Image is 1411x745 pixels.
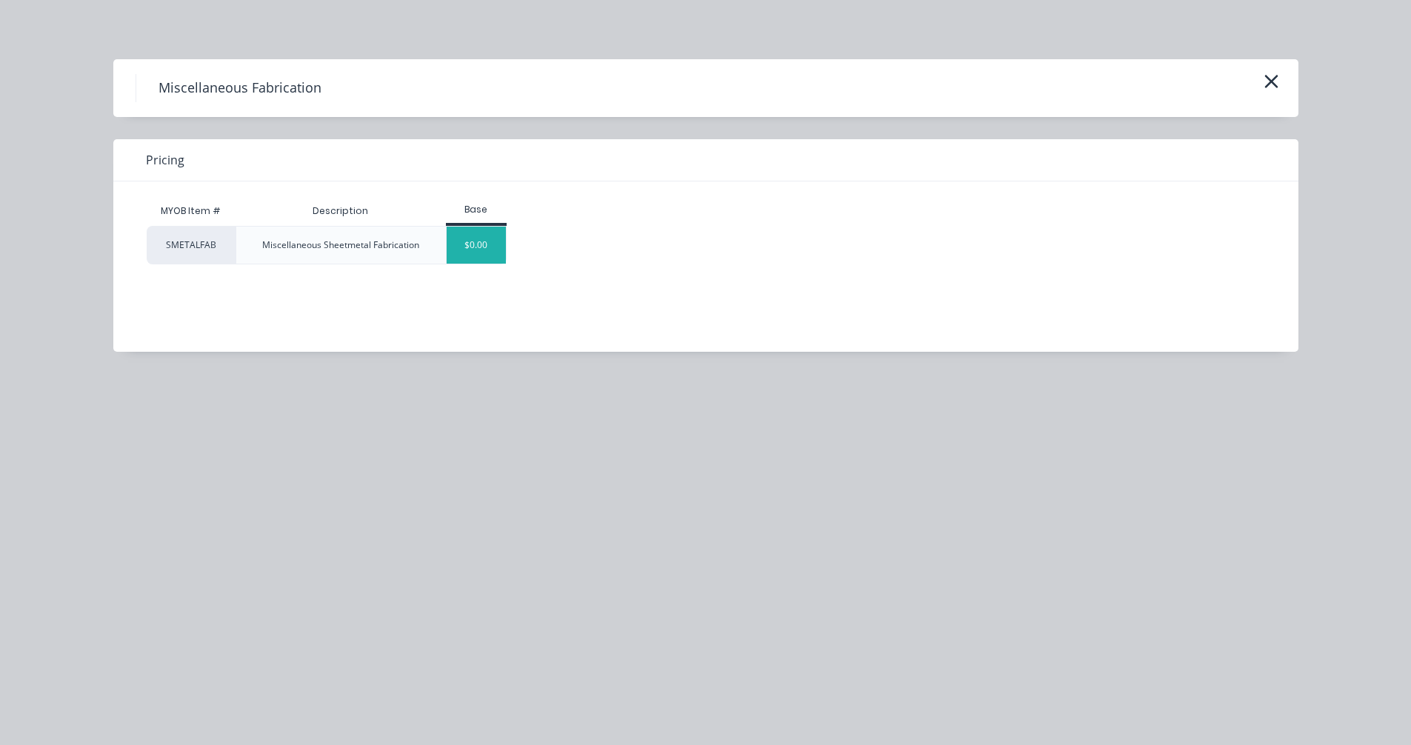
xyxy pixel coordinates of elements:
[147,196,236,226] div: MYOB Item #
[301,193,380,230] div: Description
[262,238,419,252] div: Miscellaneous Sheetmetal Fabrication
[446,203,507,216] div: Base
[447,227,507,264] div: $0.00
[147,226,236,264] div: SMETALFAB
[146,151,184,169] span: Pricing
[136,74,344,102] h4: Miscellaneous Fabrication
